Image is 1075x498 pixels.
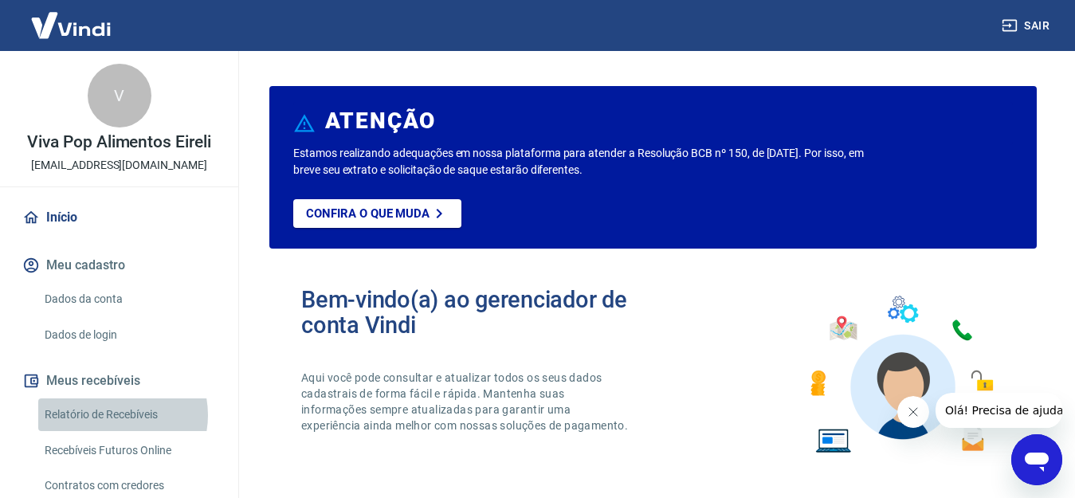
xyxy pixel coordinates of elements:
iframe: Mensagem da empresa [936,393,1062,428]
a: Dados de login [38,319,219,351]
a: Recebíveis Futuros Online [38,434,219,467]
button: Meus recebíveis [19,363,219,398]
p: Confira o que muda [306,206,430,221]
p: Aqui você pode consultar e atualizar todos os seus dados cadastrais de forma fácil e rápida. Mant... [301,370,631,433]
img: Imagem de um avatar masculino com diversos icones exemplificando as funcionalidades do gerenciado... [796,287,1005,463]
a: Início [19,200,219,235]
iframe: Fechar mensagem [897,396,929,428]
iframe: Botão para abrir a janela de mensagens [1011,434,1062,485]
h2: Bem-vindo(a) ao gerenciador de conta Vindi [301,287,653,338]
p: [EMAIL_ADDRESS][DOMAIN_NAME] [31,157,207,174]
p: Estamos realizando adequações em nossa plataforma para atender a Resolução BCB nº 150, de [DATE].... [293,145,869,178]
a: Dados da conta [38,283,219,316]
p: Viva Pop Alimentos Eireli [27,134,211,151]
button: Meu cadastro [19,248,219,283]
img: Vindi [19,1,123,49]
span: Olá! Precisa de ajuda? [10,11,134,24]
a: Relatório de Recebíveis [38,398,219,431]
a: Confira o que muda [293,199,461,228]
div: V [88,64,151,127]
h6: ATENÇÃO [325,113,436,129]
button: Sair [998,11,1056,41]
